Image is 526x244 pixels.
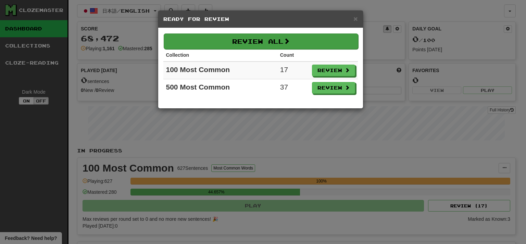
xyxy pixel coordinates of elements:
[312,65,355,76] button: Review
[163,79,277,97] td: 500 Most Common
[353,15,358,22] button: Close
[353,15,358,23] span: ×
[277,79,309,97] td: 37
[164,33,358,49] button: Review All
[163,62,277,79] td: 100 Most Common
[312,82,355,94] button: Review
[163,49,277,62] th: Collection
[163,16,358,23] h5: Ready for Review
[277,62,309,79] td: 17
[277,49,309,62] th: Count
